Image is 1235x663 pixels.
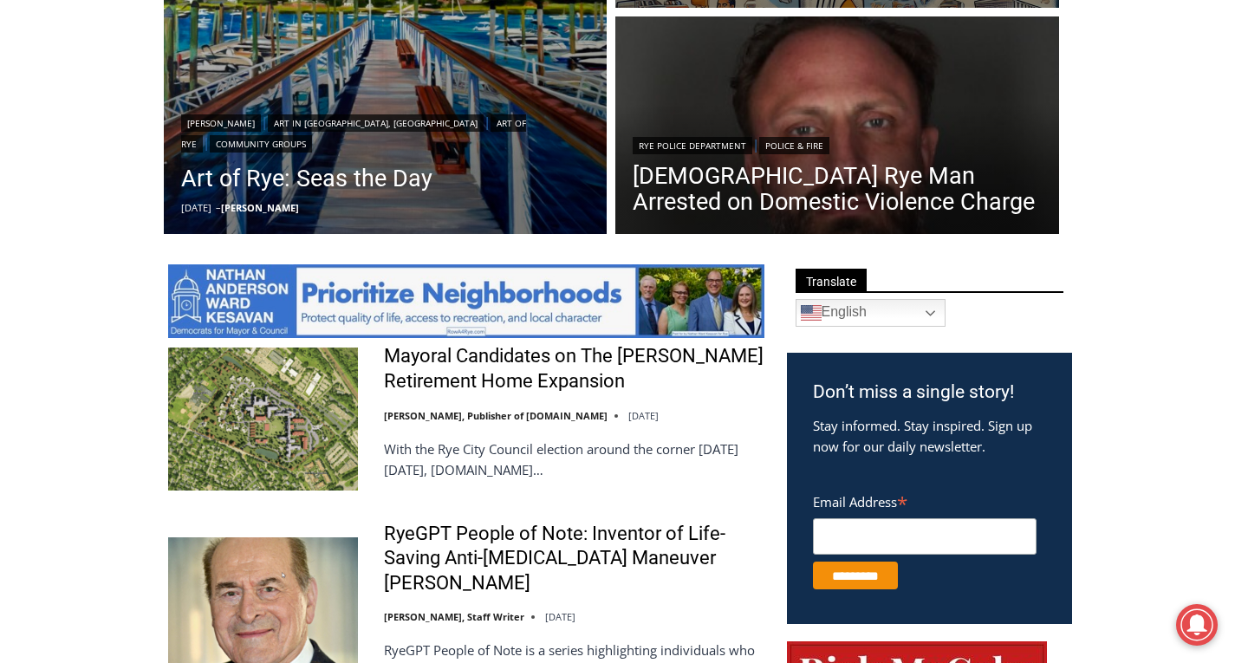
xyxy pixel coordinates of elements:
[384,409,608,422] a: [PERSON_NAME], Publisher of [DOMAIN_NAME]
[813,484,1037,516] label: Email Address
[813,415,1046,457] p: Stay informed. Stay inspired. Sign up now for our daily newsletter.
[268,114,484,132] a: Art in [GEOGRAPHIC_DATA], [GEOGRAPHIC_DATA]
[759,137,829,154] a: Police & Fire
[796,299,946,327] a: English
[633,133,1042,154] div: |
[633,163,1042,215] a: [DEMOGRAPHIC_DATA] Rye Man Arrested on Domestic Violence Charge
[615,16,1059,238] img: (PHOTO: Rye PD arrested Michael P. O’Connell, age 42 of Rye, NY, on a domestic violence charge on...
[221,201,299,214] a: [PERSON_NAME]
[384,344,764,393] a: Mayoral Candidates on The [PERSON_NAME] Retirement Home Expansion
[181,114,261,132] a: [PERSON_NAME]
[384,439,764,480] p: With the Rye City Council election around the corner [DATE][DATE], [DOMAIN_NAME]…
[545,610,575,623] time: [DATE]
[615,16,1059,238] a: Read More 42 Year Old Rye Man Arrested on Domestic Violence Charge
[628,409,659,422] time: [DATE]
[168,348,358,490] img: Mayoral Candidates on The Osborn Retirement Home Expansion
[384,610,524,623] a: [PERSON_NAME], Staff Writer
[813,379,1046,406] h3: Don’t miss a single story!
[438,1,819,168] div: "[PERSON_NAME] and I covered the [DATE] Parade, which was a really eye opening experience as I ha...
[796,269,867,292] span: Translate
[181,201,211,214] time: [DATE]
[181,161,590,196] a: Art of Rye: Seas the Day
[216,201,221,214] span: –
[453,172,803,211] span: Intern @ [DOMAIN_NAME]
[633,137,752,154] a: Rye Police Department
[210,135,312,153] a: Community Groups
[801,302,822,323] img: en
[384,522,764,596] a: RyeGPT People of Note: Inventor of Life-Saving Anti-[MEDICAL_DATA] Maneuver [PERSON_NAME]
[417,168,840,216] a: Intern @ [DOMAIN_NAME]
[181,111,590,153] div: | | |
